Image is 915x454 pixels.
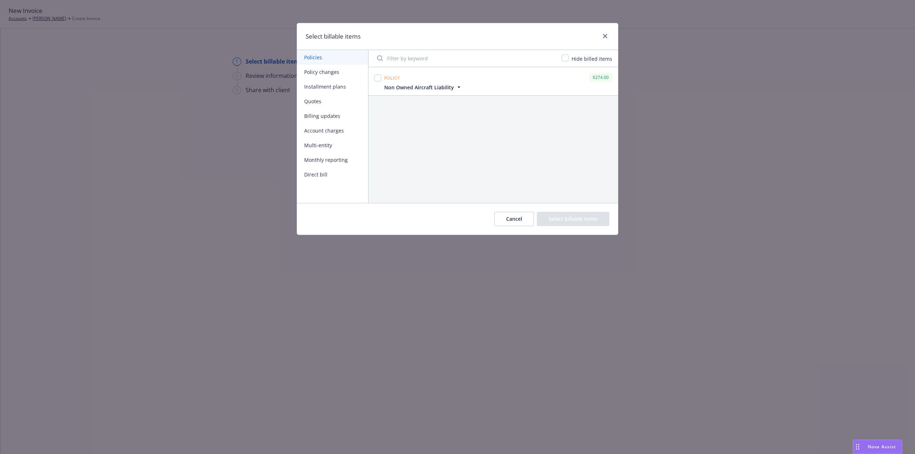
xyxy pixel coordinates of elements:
[373,51,557,65] input: Filter by keyword
[297,153,368,167] button: Monthly reporting
[297,65,368,79] button: Policy changes
[868,444,896,450] span: Nova Assist
[297,167,368,182] button: Direct bill
[384,84,454,91] span: Non Owned Aircraft Liability
[297,138,368,153] button: Multi-entity
[589,73,612,82] div: $274.00
[297,79,368,94] button: Installment plans
[853,440,862,454] div: Drag to move
[494,212,534,226] button: Cancel
[384,75,400,81] span: Policy
[297,109,368,123] button: Billing updates
[306,32,361,41] h1: Select billable items
[297,123,368,138] button: Account charges
[297,50,368,65] button: Policies
[572,55,612,62] span: Hide billed items
[601,32,609,40] a: close
[853,440,902,454] button: Nova Assist
[384,84,463,91] button: Non Owned Aircraft Liability
[297,94,368,109] button: Quotes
